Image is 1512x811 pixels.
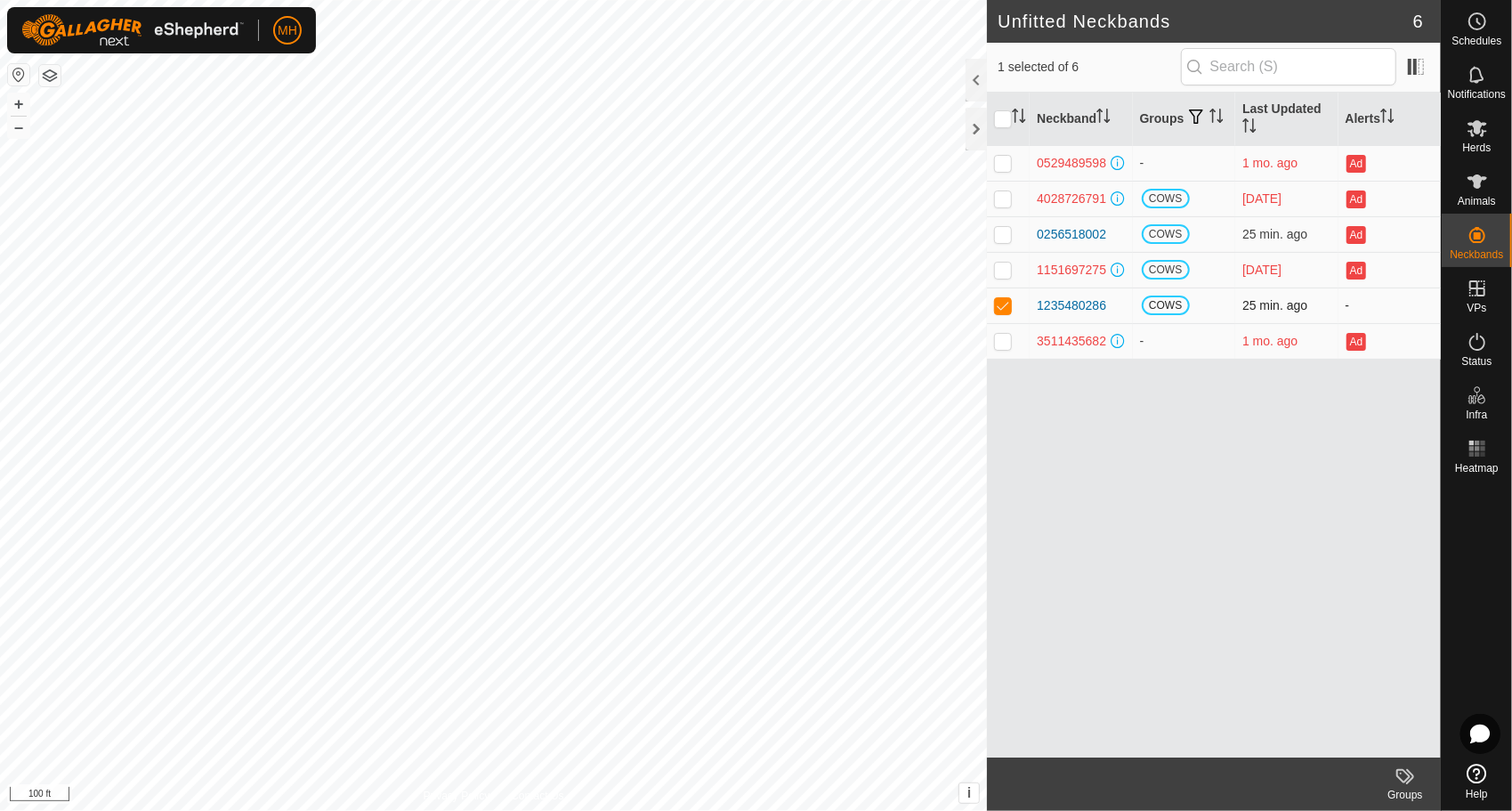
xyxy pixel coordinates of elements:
span: i [967,785,971,800]
button: Ad [1346,191,1366,208]
div: 0256518002 [1037,225,1106,244]
span: COWS [1142,189,1190,208]
button: Ad [1346,155,1366,173]
p-sorticon: Activate to sort [1012,111,1026,126]
p-sorticon: Activate to sort [1380,111,1395,126]
span: Neckbands [1450,249,1503,260]
img: Gallagher Logo [21,14,244,46]
span: 6 [1413,8,1423,35]
button: – [8,117,29,138]
a: Contact Us [511,788,563,804]
span: VPs [1467,303,1486,313]
span: Jul 21, 2025, 12:47 PM [1242,263,1282,277]
button: Ad [1346,333,1366,351]
span: Jun 30, 2025, 11:38 AM [1242,156,1298,170]
button: Map Layers [39,65,61,86]
span: Jul 21, 2025, 12:32 PM [1242,191,1282,206]
span: Jun 30, 2025, 10:34 AM [1242,334,1298,348]
span: Status [1461,356,1492,367]
div: 0529489598 [1037,154,1106,173]
button: Ad [1346,226,1366,244]
button: Reset Map [8,64,29,85]
p-sorticon: Activate to sort [1096,111,1111,126]
button: i [959,783,979,803]
button: + [8,93,29,115]
span: Aug 10, 2025, 4:17 PM [1242,227,1307,241]
th: Groups [1133,93,1235,146]
span: Animals [1458,196,1496,207]
span: COWS [1142,260,1190,280]
span: Help [1466,789,1488,799]
td: - [1133,323,1235,359]
div: 1235480286 [1037,296,1106,315]
th: Last Updated [1235,93,1338,146]
p-sorticon: Activate to sort [1209,111,1224,126]
span: Schedules [1451,36,1501,46]
span: MH [278,21,297,40]
span: Infra [1466,410,1487,420]
span: COWS [1142,224,1190,244]
button: Ad [1346,262,1366,280]
span: Aug 10, 2025, 4:17 PM [1242,298,1307,312]
span: 1 selected of 6 [998,58,1180,77]
p-sorticon: Activate to sort [1242,121,1257,135]
a: Help [1442,757,1512,807]
div: 1151697275 [1037,261,1106,280]
div: Groups [1370,787,1441,803]
span: Notifications [1448,89,1506,100]
th: Alerts [1338,93,1441,146]
th: Neckband [1030,93,1132,146]
a: Privacy Policy [424,788,490,804]
input: Search (S) [1181,48,1396,85]
span: COWS [1142,296,1190,315]
span: Heatmap [1455,463,1499,474]
div: 3511435682 [1037,332,1106,351]
td: - [1338,288,1441,323]
h2: Unfitted Neckbands [998,11,1413,32]
div: 4028726791 [1037,190,1106,208]
td: - [1133,145,1235,181]
span: Herds [1462,142,1491,153]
